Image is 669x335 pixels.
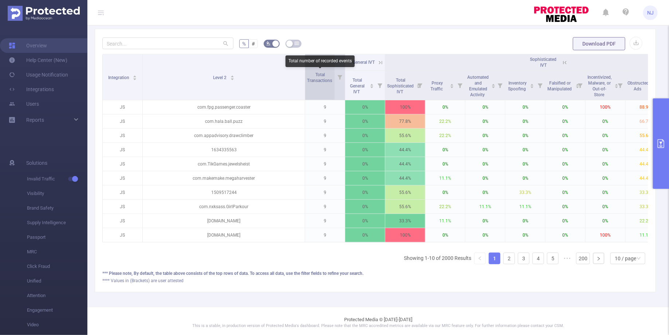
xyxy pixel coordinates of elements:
[133,74,137,77] i: icon: caret-up
[546,171,585,185] p: 0%
[518,253,529,264] a: 3
[27,318,87,332] span: Video
[133,74,137,79] div: Sort
[425,100,465,114] p: 0%
[586,200,625,214] p: 0%
[385,143,425,157] p: 44.4%
[103,200,142,214] p: JS
[345,171,385,185] p: 0%
[586,157,625,171] p: 0%
[345,214,385,228] p: 0%
[508,81,527,91] span: Inventory Spoofing
[562,253,573,264] span: •••
[305,171,345,185] p: 9
[385,228,425,242] p: 100%
[230,74,235,79] div: Sort
[530,83,534,87] div: Sort
[586,214,625,228] p: 0%
[626,214,665,228] p: 22.2%
[562,253,573,264] li: Next 5 Pages
[455,71,465,100] i: Filter menu
[425,214,465,228] p: 11.1%
[465,200,505,214] p: 11.1%
[518,253,530,264] li: 3
[465,171,505,185] p: 0%
[305,186,345,199] p: 9
[8,6,80,21] img: Protected Media
[102,38,233,49] input: Search...
[26,113,44,127] a: Reports
[533,253,544,264] a: 4
[576,253,590,264] li: 200
[143,171,305,185] p: com.makemake.megaharvester
[586,114,625,128] p: 0%
[465,228,505,242] p: 0%
[143,114,305,128] p: com.hala.ball.puzz
[305,114,345,128] p: 9
[415,71,425,100] i: Filter menu
[353,60,375,65] span: General IVT
[345,186,385,199] p: 0%
[370,83,374,87] div: Sort
[615,253,636,264] div: 10 / page
[305,214,345,228] p: 9
[547,253,558,264] a: 5
[465,129,505,143] p: 0%
[505,171,545,185] p: 0%
[450,83,454,85] i: icon: caret-up
[27,303,87,318] span: Engagement
[425,143,465,157] p: 0%
[385,200,425,214] p: 55.6%
[626,100,665,114] p: 88.9%
[626,228,665,242] p: 11.1%
[491,83,496,87] div: Sort
[370,85,374,87] i: icon: caret-down
[425,157,465,171] p: 0%
[425,129,465,143] p: 22.2%
[27,215,87,230] span: Supply Intelligence
[295,41,299,46] i: icon: table
[345,200,385,214] p: 0%
[305,143,345,157] p: 9
[627,81,649,91] span: Obstructed Ads
[587,75,612,97] span: Incentivized, Malware, or Out-of-Store
[546,100,585,114] p: 0%
[586,100,625,114] p: 100%
[615,85,619,87] i: icon: caret-down
[133,77,137,79] i: icon: caret-down
[546,114,585,128] p: 0%
[27,186,87,201] span: Visibility
[575,71,585,100] i: Filter menu
[626,143,665,157] p: 44.4%
[505,143,545,157] p: 0%
[305,200,345,214] p: 9
[9,53,67,67] a: Help Center (New)
[450,83,454,87] div: Sort
[345,157,385,171] p: 0%
[615,83,619,85] i: icon: caret-up
[492,85,496,87] i: icon: caret-down
[143,214,305,228] p: [DOMAIN_NAME]
[102,277,648,284] div: **** Values in (Brackets) are user attested
[478,256,482,261] i: icon: left
[626,114,665,128] p: 66.7%
[547,81,573,91] span: Falsified or Manipulated
[305,100,345,114] p: 9
[450,85,454,87] i: icon: caret-down
[27,172,87,186] span: Invalid Traffic
[305,157,345,171] p: 9
[615,71,625,100] i: Filter menu
[626,186,665,199] p: 33.3%
[26,117,44,123] span: Reports
[465,114,505,128] p: 0%
[385,100,425,114] p: 100%
[532,253,544,264] li: 4
[535,71,545,100] i: Filter menu
[489,253,500,264] li: 1
[467,75,489,97] span: Automated and Emulated Activity
[345,143,385,157] p: 0%
[586,228,625,242] p: 100%
[305,129,345,143] p: 9
[143,143,305,157] p: 1634335563
[495,71,505,100] i: Filter menu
